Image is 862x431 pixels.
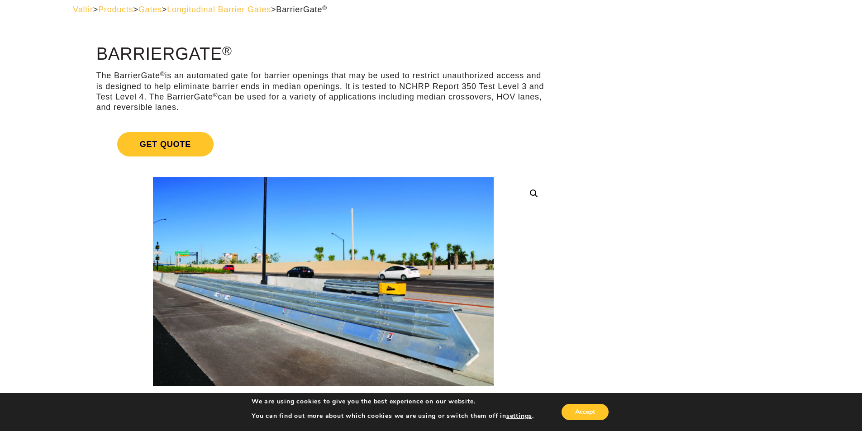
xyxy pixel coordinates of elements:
[98,5,133,14] a: Products
[117,132,214,156] span: Get Quote
[222,43,232,58] sup: ®
[167,5,271,14] a: Longitudinal Barrier Gates
[252,412,534,420] p: You can find out more about which cookies we are using or switch them off in .
[506,412,532,420] button: settings
[213,92,218,99] sup: ®
[322,5,327,11] sup: ®
[138,5,162,14] a: Gates
[73,5,93,14] a: Valtir
[276,5,327,14] span: BarrierGate
[96,71,550,113] p: The BarrierGate is an automated gate for barrier openings that may be used to restrict unauthoriz...
[252,398,534,406] p: We are using cookies to give you the best experience on our website.
[96,121,550,167] a: Get Quote
[73,5,789,15] div: > > > >
[160,71,165,77] sup: ®
[562,404,609,420] button: Accept
[96,45,550,64] h1: BarrierGate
